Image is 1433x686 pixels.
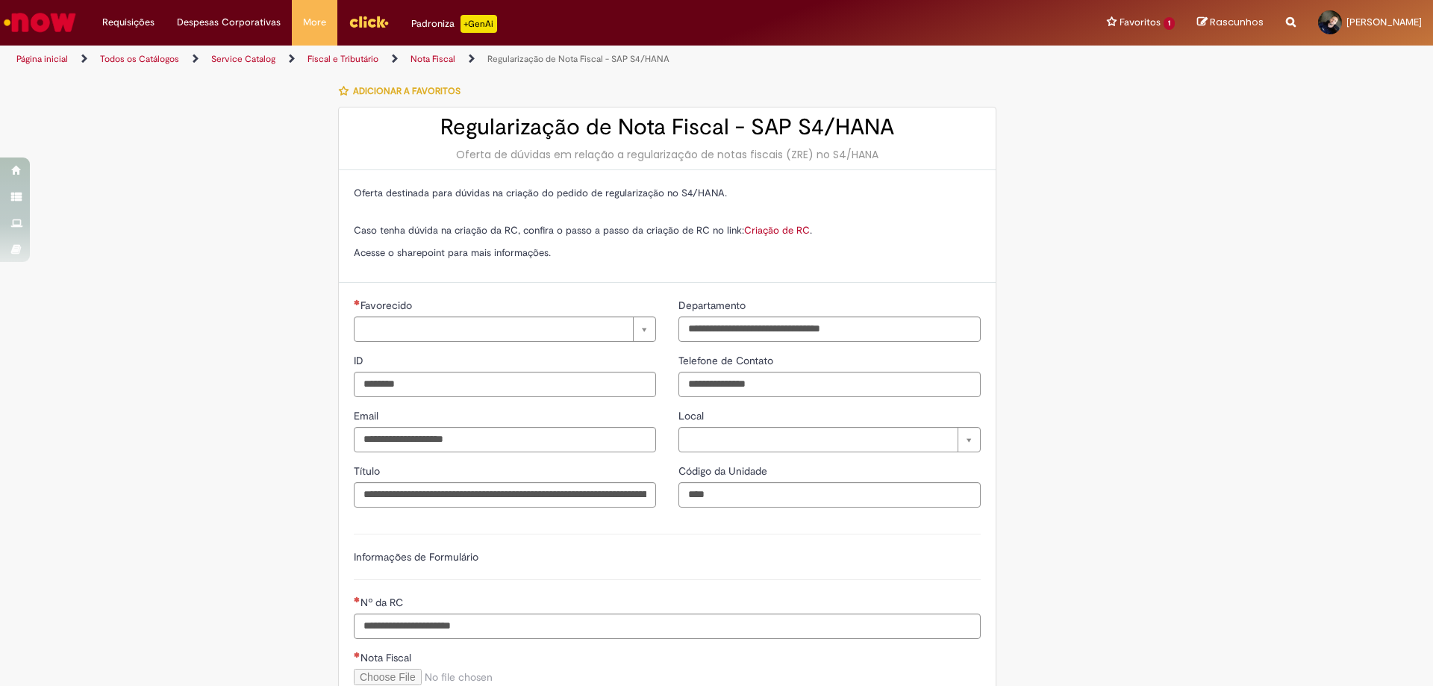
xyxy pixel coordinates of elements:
span: Acesse o sharepoint para mais informações. [354,246,551,259]
span: . [810,224,812,237]
span: Favoritos [1120,15,1161,30]
span: Nº da RC [360,596,406,609]
a: Service Catalog [211,53,275,65]
span: Código da Unidade [678,464,770,478]
button: Adicionar a Favoritos [338,75,469,107]
input: Título [354,482,656,508]
img: click_logo_yellow_360x200.png [349,10,389,33]
span: [PERSON_NAME] [1346,16,1422,28]
label: Informações de Formulário [354,550,478,564]
div: Padroniza [411,15,497,33]
span: 1 [1164,17,1175,30]
img: ServiceNow [1,7,78,37]
div: Oferta de dúvidas em relação a regularização de notas fiscais (ZRE) no S4/HANA [354,147,981,162]
span: Necessários [354,596,360,602]
span: Oferta destinada para dúvidas na criação do pedido de regularização no S4/HANA. [354,187,727,199]
ul: Trilhas de página [11,46,944,73]
input: Email [354,427,656,452]
span: Requisições [102,15,154,30]
input: Departamento [678,317,981,342]
span: Necessários - Favorecido [360,299,415,312]
a: Criação de RC [744,224,810,237]
input: Nº da RC [354,614,981,639]
span: Email [354,409,381,422]
span: Despesas Corporativas [177,15,281,30]
span: Nota Fiscal [360,651,414,664]
a: Página inicial [16,53,68,65]
span: Telefone de Contato [678,354,776,367]
h2: Regularização de Nota Fiscal - SAP S4/HANA [354,115,981,140]
span: ID [354,354,366,367]
a: Fiscal e Tributário [307,53,378,65]
p: +GenAi [461,15,497,33]
span: Necessários [354,299,360,305]
span: More [303,15,326,30]
a: Todos os Catálogos [100,53,179,65]
a: Limpar campo Local [678,427,981,452]
span: Necessários [354,652,360,658]
a: Nota Fiscal [410,53,455,65]
span: Departamento [678,299,749,312]
span: Rascunhos [1210,15,1264,29]
input: Código da Unidade [678,482,981,508]
input: Telefone de Contato [678,372,981,397]
input: ID [354,372,656,397]
a: Rascunhos [1197,16,1264,30]
a: Limpar campo Favorecido [354,317,656,342]
span: Título [354,464,383,478]
a: Regularização de Nota Fiscal - SAP S4/HANA [487,53,669,65]
span: Adicionar a Favoritos [353,85,461,97]
span: Local [678,409,707,422]
span: Caso tenha dúvida na criação da RC, confira o passo a passo da criação de RC no link: [354,224,810,237]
